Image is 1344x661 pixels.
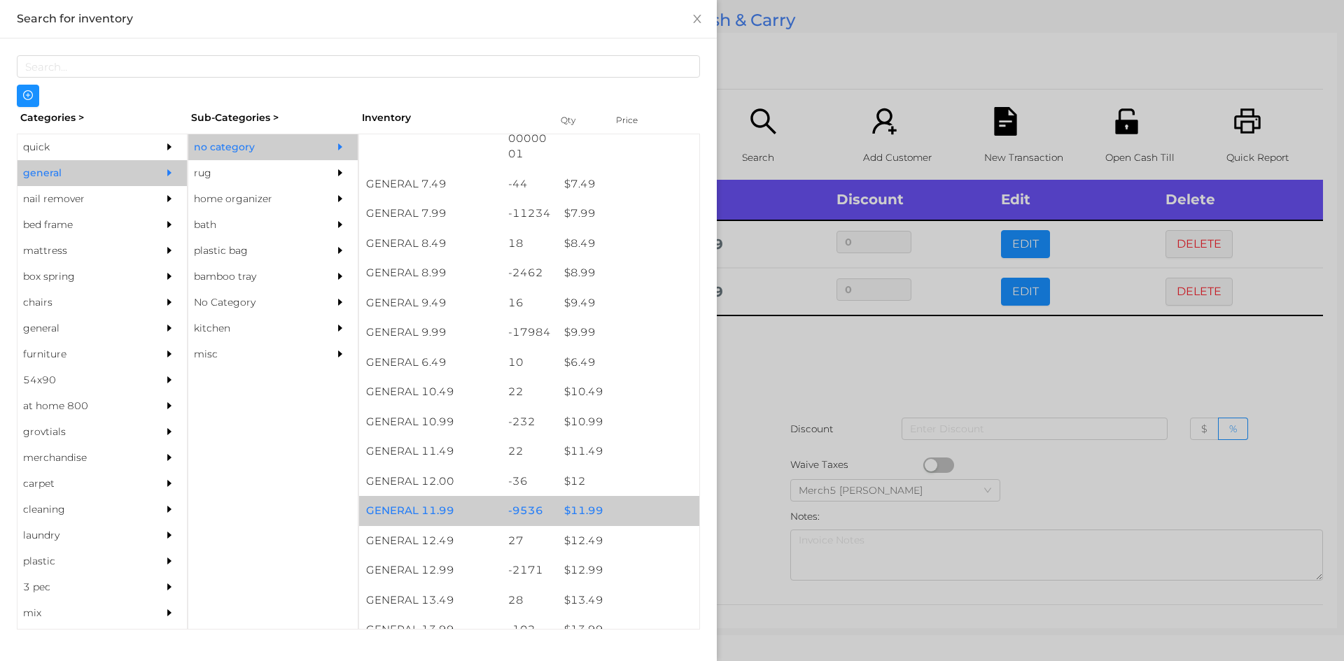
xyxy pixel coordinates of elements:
[501,258,558,288] div: -2462
[359,436,501,467] div: GENERAL 11.49
[557,169,699,199] div: $ 7.49
[501,496,558,526] div: -9536
[557,348,699,378] div: $ 6.49
[501,199,558,229] div: -11234
[501,436,558,467] div: 22
[359,585,501,616] div: GENERAL 13.49
[17,523,145,548] div: laundry
[188,107,358,129] div: Sub-Categories >
[359,318,501,348] div: GENERAL 9.99
[164,530,174,540] i: icon: caret-right
[188,212,316,238] div: bath
[164,478,174,488] i: icon: caret-right
[164,349,174,359] i: icon: caret-right
[164,582,174,592] i: icon: caret-right
[501,407,558,437] div: -232
[164,556,174,566] i: icon: caret-right
[17,497,145,523] div: cleaning
[164,271,174,281] i: icon: caret-right
[164,142,174,152] i: icon: caret-right
[557,467,699,497] div: $ 12
[501,348,558,378] div: 10
[335,168,345,178] i: icon: caret-right
[359,496,501,526] div: GENERAL 11.99
[17,367,145,393] div: 54x90
[188,315,316,341] div: kitchen
[164,168,174,178] i: icon: caret-right
[335,349,345,359] i: icon: caret-right
[164,401,174,411] i: icon: caret-right
[188,238,316,264] div: plastic bag
[359,526,501,556] div: GENERAL 12.49
[359,377,501,407] div: GENERAL 10.49
[17,186,145,212] div: nail remover
[359,169,501,199] div: GENERAL 7.49
[335,246,345,255] i: icon: caret-right
[501,288,558,318] div: 16
[612,111,668,130] div: Price
[17,212,145,238] div: bed frame
[557,407,699,437] div: $ 10.99
[17,11,700,27] div: Search for inventory
[557,526,699,556] div: $ 12.49
[188,341,316,367] div: misc
[359,199,501,229] div: GENERAL 7.99
[17,264,145,290] div: box spring
[359,348,501,378] div: GENERAL 6.49
[692,13,703,24] i: icon: close
[17,238,145,264] div: mattress
[164,453,174,462] i: icon: caret-right
[164,323,174,333] i: icon: caret-right
[335,220,345,229] i: icon: caret-right
[17,600,145,626] div: mix
[17,419,145,445] div: grovtials
[17,471,145,497] div: carpet
[501,585,558,616] div: 28
[501,467,558,497] div: -36
[164,427,174,436] i: icon: caret-right
[17,574,145,600] div: 3 pec
[501,615,558,645] div: -102
[188,264,316,290] div: bamboo tray
[359,615,501,645] div: GENERAL 13.99
[557,318,699,348] div: $ 9.99
[188,186,316,212] div: home organizer
[164,297,174,307] i: icon: caret-right
[557,111,599,130] div: Qty
[17,134,145,160] div: quick
[335,323,345,333] i: icon: caret-right
[164,375,174,385] i: icon: caret-right
[557,555,699,585] div: $ 12.99
[557,377,699,407] div: $ 10.49
[557,615,699,645] div: $ 13.99
[17,626,145,652] div: appliances
[359,467,501,497] div: GENERAL 12.00
[17,315,145,341] div: general
[362,111,543,125] div: Inventory
[335,194,345,204] i: icon: caret-right
[17,107,188,129] div: Categories >
[17,85,39,107] button: icon: plus-circle
[501,377,558,407] div: 22
[17,55,700,78] input: Search...
[164,220,174,229] i: icon: caret-right
[501,318,558,348] div: -17984
[501,229,558,259] div: 18
[17,445,145,471] div: merchandise
[17,548,145,574] div: plastic
[17,393,145,419] div: at home 800
[359,229,501,259] div: GENERAL 8.49
[359,555,501,585] div: GENERAL 12.99
[501,526,558,556] div: 27
[188,134,316,160] div: no category
[557,288,699,318] div: $ 9.49
[335,271,345,281] i: icon: caret-right
[557,585,699,616] div: $ 13.49
[557,436,699,467] div: $ 11.49
[359,258,501,288] div: GENERAL 8.99
[164,608,174,618] i: icon: caret-right
[335,297,345,307] i: icon: caret-right
[164,246,174,255] i: icon: caret-right
[501,555,558,585] div: -2171
[164,194,174,204] i: icon: caret-right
